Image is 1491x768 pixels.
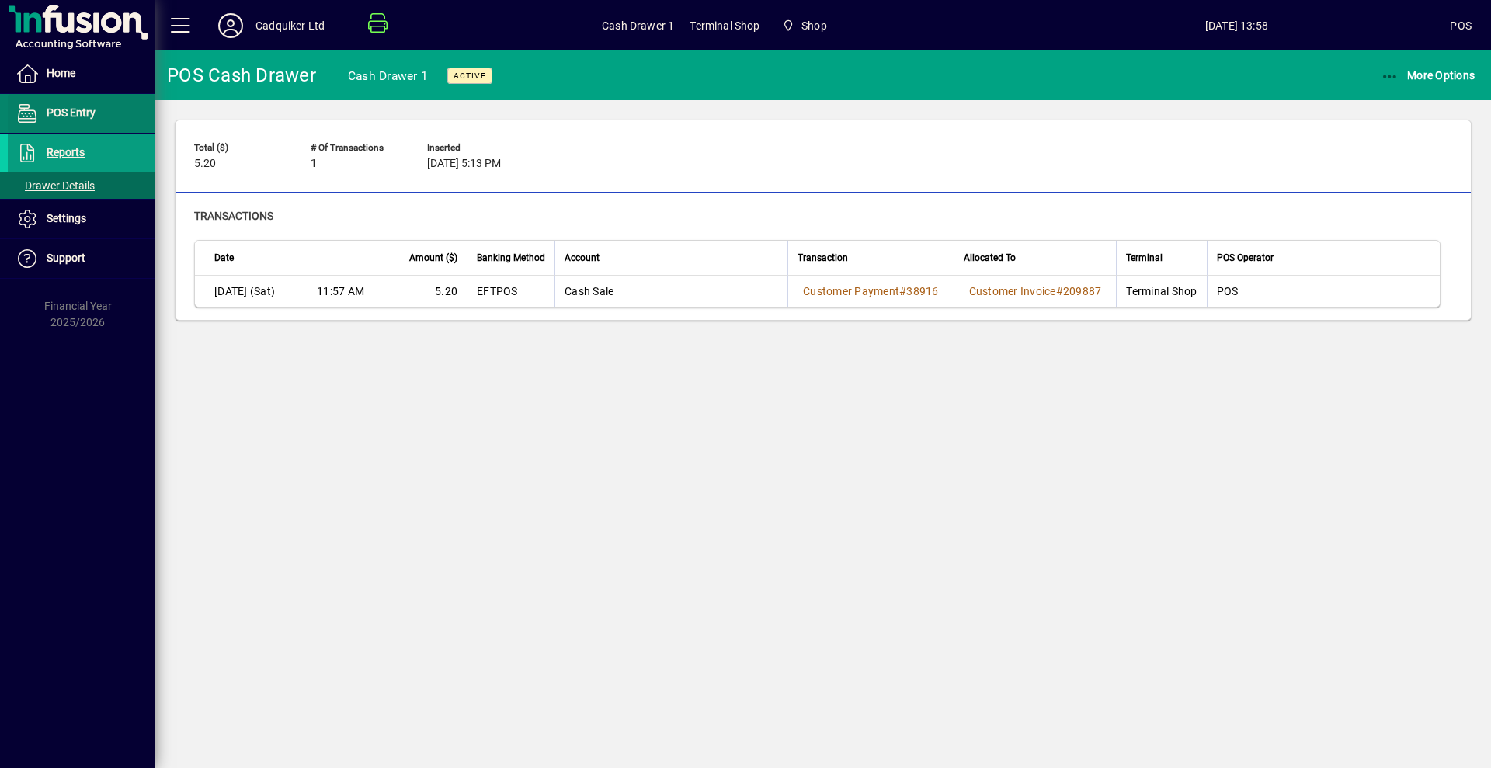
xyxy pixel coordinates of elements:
span: Transaction [798,249,848,266]
td: EFTPOS [467,276,554,307]
a: Settings [8,200,155,238]
span: [DATE] (Sat) [214,283,275,299]
span: Shop [776,12,833,40]
span: [DATE] 5:13 PM [427,158,501,170]
span: Transactions [194,210,273,222]
div: Cash Drawer 1 [348,64,428,89]
span: # [1056,285,1063,297]
span: [DATE] 13:58 [1023,13,1450,38]
span: Date [214,249,234,266]
span: 209887 [1063,285,1102,297]
span: More Options [1381,69,1475,82]
span: Shop [801,13,827,38]
span: Drawer Details [16,179,95,192]
span: 11:57 AM [317,283,364,299]
a: Customer Invoice#209887 [964,283,1107,300]
td: Terminal Shop [1116,276,1206,307]
a: Home [8,54,155,93]
span: Total ($) [194,143,287,153]
span: Support [47,252,85,264]
span: # [899,285,906,297]
span: Banking Method [477,249,545,266]
a: POS Entry [8,94,155,133]
span: Reports [47,146,85,158]
div: POS Cash Drawer [167,63,316,88]
span: POS Entry [47,106,96,119]
a: Support [8,239,155,278]
div: POS [1450,13,1472,38]
a: Customer Payment#38916 [798,283,944,300]
span: Customer Invoice [969,285,1056,297]
div: Cadquiker Ltd [255,13,325,38]
span: Customer Payment [803,285,899,297]
button: Profile [206,12,255,40]
span: Cash Drawer 1 [602,13,674,38]
td: POS [1207,276,1440,307]
span: Terminal [1126,249,1163,266]
button: More Options [1377,61,1479,89]
td: 5.20 [374,276,467,307]
span: Active [454,71,486,81]
span: POS Operator [1217,249,1274,266]
span: Allocated To [964,249,1016,266]
span: Home [47,67,75,79]
td: Cash Sale [554,276,787,307]
a: Drawer Details [8,172,155,199]
span: # of Transactions [311,143,404,153]
span: Inserted [427,143,520,153]
span: 5.20 [194,158,216,170]
span: Amount ($) [409,249,457,266]
span: 38916 [906,285,938,297]
span: Settings [47,212,86,224]
span: Terminal Shop [690,13,759,38]
span: Account [565,249,600,266]
span: 1 [311,158,317,170]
